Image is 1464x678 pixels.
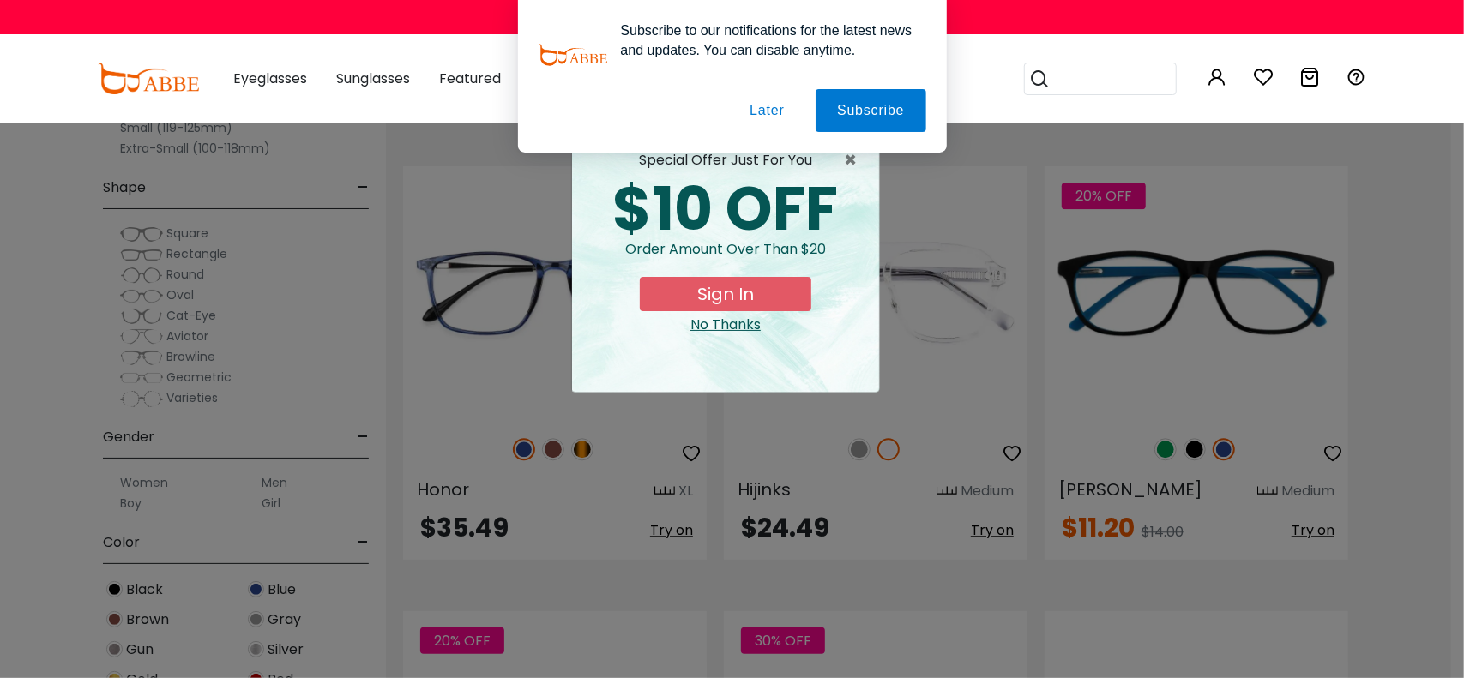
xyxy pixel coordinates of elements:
button: Close [844,150,865,171]
div: special offer just for you [586,150,865,171]
span: × [844,150,865,171]
div: $10 OFF [586,179,865,239]
button: Later [728,89,805,132]
img: notification icon [539,21,607,89]
div: Order amount over than $20 [586,239,865,277]
div: Subscribe to our notifications for the latest news and updates. You can disable anytime. [607,21,926,60]
div: Close [586,315,865,335]
button: Subscribe [816,89,925,132]
button: Sign In [640,277,811,311]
